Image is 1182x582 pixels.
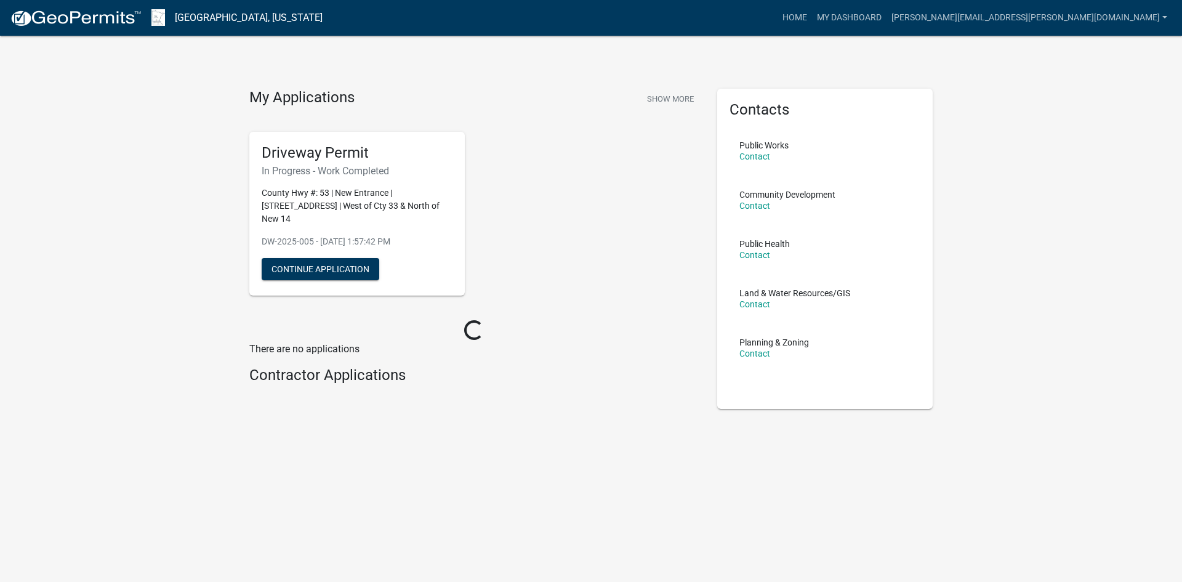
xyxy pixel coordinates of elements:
[262,235,452,248] p: DW-2025-005 - [DATE] 1:57:42 PM
[262,258,379,280] button: Continue Application
[739,141,789,150] p: Public Works
[262,144,452,162] h5: Driveway Permit
[812,6,886,30] a: My Dashboard
[249,89,355,107] h4: My Applications
[249,366,699,389] wm-workflow-list-section: Contractor Applications
[262,165,452,177] h6: In Progress - Work Completed
[739,299,770,309] a: Contact
[778,6,812,30] a: Home
[739,201,770,211] a: Contact
[249,366,699,384] h4: Contractor Applications
[151,9,165,26] img: Waseca County, Minnesota
[886,6,1172,30] a: [PERSON_NAME][EMAIL_ADDRESS][PERSON_NAME][DOMAIN_NAME]
[739,289,850,297] p: Land & Water Resources/GIS
[642,89,699,109] button: Show More
[739,152,770,161] a: Contact
[739,240,790,248] p: Public Health
[730,101,920,119] h5: Contacts
[739,349,770,358] a: Contact
[175,7,323,28] a: [GEOGRAPHIC_DATA], [US_STATE]
[262,187,452,225] p: County Hwy #: 53 | New Entrance | [STREET_ADDRESS] | West of Cty 33 & North of New 14
[739,190,835,199] p: Community Development
[739,250,770,260] a: Contact
[249,342,699,357] p: There are no applications
[739,338,809,347] p: Planning & Zoning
